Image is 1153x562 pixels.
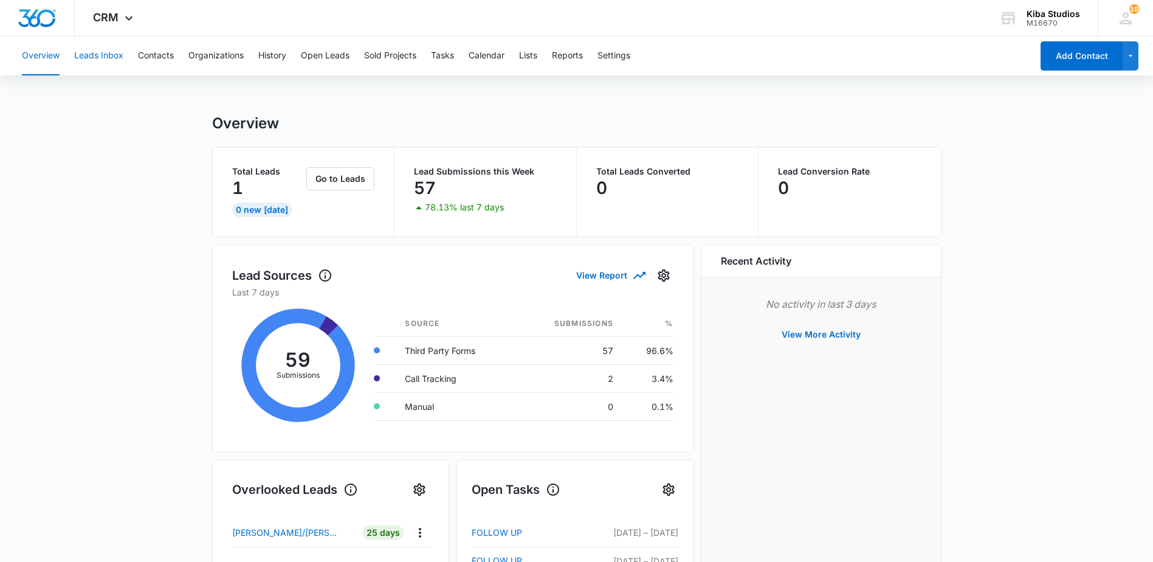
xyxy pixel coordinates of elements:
p: Lead Conversion Rate [778,167,921,176]
button: View More Activity [769,320,873,349]
h6: Recent Activity [721,254,791,268]
button: View Report [576,265,644,286]
p: Last 7 days [232,286,673,299]
span: 19 [1129,4,1139,14]
button: Organizations [188,36,244,75]
p: 1 [232,178,243,198]
button: Calendar [469,36,504,75]
td: 2 [517,364,623,392]
button: History [258,36,286,75]
h1: Overview [212,114,279,133]
button: Settings [597,36,630,75]
button: Contacts [138,36,174,75]
span: CRM [93,11,119,24]
div: notifications count [1129,4,1139,14]
div: account name [1027,9,1080,19]
p: 0 [596,178,607,198]
td: 96.6% [623,336,673,364]
p: Lead Submissions this Week [414,167,557,176]
button: Go to Leads [306,167,374,190]
h1: Overlooked Leads [232,480,358,499]
td: 0 [517,392,623,420]
p: Total Leads Converted [596,167,739,176]
th: % [623,311,673,337]
p: Total Leads [232,167,305,176]
td: Third Party Forms [395,336,517,364]
div: 0 New [DATE] [232,203,292,217]
p: 78.13% last 7 days [425,203,504,212]
th: Submissions [517,311,623,337]
p: 0 [778,178,789,198]
td: Call Tracking [395,364,517,392]
th: Source [395,311,517,337]
p: 57 [414,178,436,198]
button: Lists [519,36,537,75]
h1: Lead Sources [232,266,332,285]
p: [PERSON_NAME]/[PERSON_NAME] [232,526,342,539]
button: Add Contact [1041,41,1123,71]
button: Overview [22,36,60,75]
button: Sold Projects [364,36,416,75]
h1: Open Tasks [472,480,560,499]
button: Settings [410,480,429,499]
button: Tasks [431,36,454,75]
button: Reports [552,36,583,75]
td: 0.1% [623,392,673,420]
button: Settings [659,480,678,499]
td: Manual [395,392,517,420]
button: Actions [410,523,429,542]
div: 25 Days [363,526,404,540]
p: No activity in last 3 days [721,297,921,311]
p: [DATE] – [DATE] [573,526,678,539]
button: Leads Inbox [74,36,123,75]
td: 3.4% [623,364,673,392]
a: [PERSON_NAME]/[PERSON_NAME] [232,526,360,539]
div: account id [1027,19,1080,27]
a: FOLLOW UP [472,526,573,540]
button: Open Leads [301,36,349,75]
a: Go to Leads [306,173,374,184]
td: 57 [517,336,623,364]
button: Settings [654,266,673,285]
